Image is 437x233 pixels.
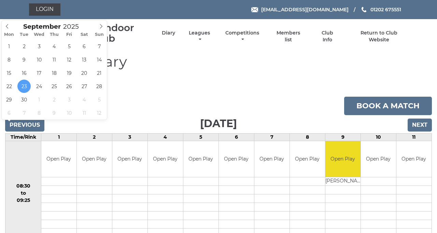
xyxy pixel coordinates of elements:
[32,106,46,120] span: October 8, 2025
[290,134,325,141] td: 8
[5,119,44,132] input: Previous
[41,134,77,141] td: 1
[61,23,87,30] input: Scroll to increment
[112,134,147,141] td: 3
[47,93,61,106] span: October 2, 2025
[17,80,31,93] span: September 23, 2025
[254,134,290,141] td: 7
[77,32,92,37] span: Sat
[2,53,16,66] span: September 8, 2025
[2,80,16,93] span: September 22, 2025
[92,32,107,37] span: Sun
[77,53,91,66] span: September 13, 2025
[325,177,361,186] td: [PERSON_NAME]
[93,40,106,53] span: September 7, 2025
[47,106,61,120] span: October 9, 2025
[2,93,16,106] span: September 29, 2025
[32,32,47,37] span: Wed
[62,106,76,120] span: October 10, 2025
[224,30,261,43] a: Competitions
[62,40,76,53] span: September 5, 2025
[183,141,218,177] td: Open Play
[316,30,338,43] a: Club Info
[41,141,76,177] td: Open Play
[261,6,349,13] span: [EMAIL_ADDRESS][DOMAIN_NAME]
[2,32,17,37] span: Mon
[396,141,432,177] td: Open Play
[251,7,258,12] img: Email
[350,30,408,43] a: Return to Club Website
[32,93,46,106] span: October 1, 2025
[251,6,349,13] a: Email [EMAIL_ADDRESS][DOMAIN_NAME]
[147,134,183,141] td: 4
[218,134,254,141] td: 6
[5,54,432,77] h1: Bowls Club Diary
[93,80,106,93] span: September 28, 2025
[93,66,106,80] span: September 21, 2025
[183,134,218,141] td: 5
[17,40,31,53] span: September 2, 2025
[362,7,366,12] img: Phone us
[408,119,432,132] input: Next
[325,141,361,177] td: Open Play
[361,6,401,13] a: Phone us 01202 675551
[62,93,76,106] span: October 3, 2025
[93,106,106,120] span: October 12, 2025
[47,53,61,66] span: September 11, 2025
[325,134,361,141] td: 9
[47,80,61,93] span: September 25, 2025
[77,66,91,80] span: September 20, 2025
[273,30,304,43] a: Members list
[344,97,432,115] a: Book a match
[370,6,401,13] span: 01202 675551
[47,66,61,80] span: September 18, 2025
[32,40,46,53] span: September 3, 2025
[93,53,106,66] span: September 14, 2025
[32,80,46,93] span: September 24, 2025
[361,141,396,177] td: Open Play
[112,141,147,177] td: Open Play
[219,141,254,177] td: Open Play
[29,3,60,16] a: Login
[93,93,106,106] span: October 5, 2025
[290,141,325,177] td: Open Play
[17,32,32,37] span: Tue
[254,141,290,177] td: Open Play
[47,32,62,37] span: Thu
[17,106,31,120] span: October 7, 2025
[187,30,212,43] a: Leagues
[62,80,76,93] span: September 26, 2025
[62,32,77,37] span: Fri
[77,40,91,53] span: September 6, 2025
[17,93,31,106] span: September 30, 2025
[148,141,183,177] td: Open Play
[62,66,76,80] span: September 19, 2025
[5,134,41,141] td: Time/Rink
[77,93,91,106] span: October 4, 2025
[76,134,112,141] td: 2
[23,24,61,30] span: Scroll to increment
[62,53,76,66] span: September 12, 2025
[32,66,46,80] span: September 17, 2025
[2,66,16,80] span: September 15, 2025
[77,106,91,120] span: October 11, 2025
[396,134,432,141] td: 11
[77,80,91,93] span: September 27, 2025
[2,106,16,120] span: October 6, 2025
[77,141,112,177] td: Open Play
[32,53,46,66] span: September 10, 2025
[162,30,175,36] a: Diary
[2,40,16,53] span: September 1, 2025
[17,53,31,66] span: September 9, 2025
[361,134,396,141] td: 10
[47,40,61,53] span: September 4, 2025
[17,66,31,80] span: September 16, 2025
